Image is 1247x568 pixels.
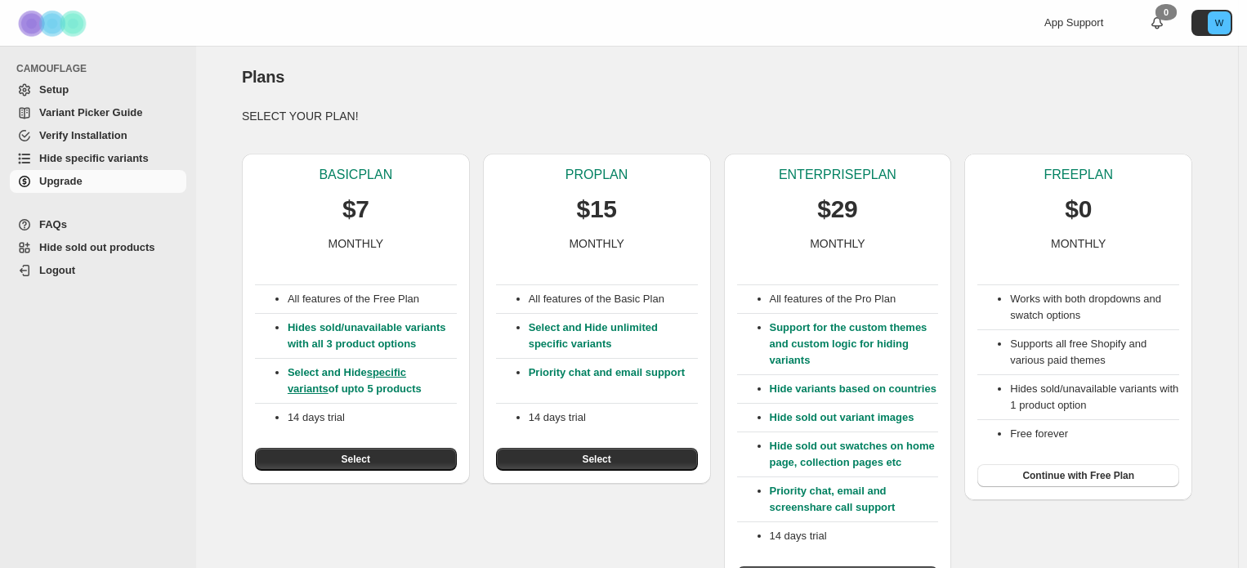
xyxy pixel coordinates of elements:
li: Works with both dropdowns and swatch options [1010,291,1179,324]
span: Verify Installation [39,129,127,141]
button: Continue with Free Plan [977,464,1179,487]
li: Hides sold/unavailable variants with 1 product option [1010,381,1179,414]
p: Hide sold out swatches on home page, collection pages etc [770,438,939,471]
p: PRO PLAN [565,167,628,183]
p: Hide sold out variant images [770,409,939,426]
p: All features of the Basic Plan [529,291,698,307]
img: Camouflage [13,1,95,46]
a: Hide sold out products [10,236,186,259]
span: Select [342,453,370,466]
p: Hide variants based on countries [770,381,939,397]
p: Priority chat, email and screenshare call support [770,483,939,516]
p: Select and Hide unlimited specific variants [529,320,698,352]
p: Priority chat and email support [529,365,698,397]
p: MONTHLY [329,235,383,252]
span: CAMOUFLAGE [16,62,188,75]
p: $0 [1065,193,1092,226]
p: All features of the Pro Plan [770,291,939,307]
p: ENTERPRISE PLAN [779,167,896,183]
p: FREE PLAN [1044,167,1112,183]
span: Plans [242,68,284,86]
p: 14 days trial [529,409,698,426]
p: MONTHLY [569,235,623,252]
text: W [1215,18,1224,28]
p: SELECT YOUR PLAN! [242,108,1192,124]
span: Hide sold out products [39,241,155,253]
a: Logout [10,259,186,282]
a: FAQs [10,213,186,236]
p: $29 [817,193,857,226]
span: Upgrade [39,175,83,187]
p: Select and Hide of upto 5 products [288,365,457,397]
p: MONTHLY [810,235,865,252]
span: FAQs [39,218,67,230]
a: Variant Picker Guide [10,101,186,124]
p: $15 [577,193,617,226]
div: 0 [1155,4,1177,20]
span: Avatar with initials W [1208,11,1231,34]
p: MONTHLY [1051,235,1106,252]
li: Free forever [1010,426,1179,442]
span: Setup [39,83,69,96]
button: Select [496,448,698,471]
button: Avatar with initials W [1191,10,1232,36]
p: $7 [342,193,369,226]
span: Logout [39,264,75,276]
p: Support for the custom themes and custom logic for hiding variants [770,320,939,369]
a: Verify Installation [10,124,186,147]
li: Supports all free Shopify and various paid themes [1010,336,1179,369]
span: Hide specific variants [39,152,149,164]
p: 14 days trial [770,528,939,544]
a: Hide specific variants [10,147,186,170]
span: Variant Picker Guide [39,106,142,119]
p: BASIC PLAN [319,167,392,183]
p: Hides sold/unavailable variants with all 3 product options [288,320,457,352]
span: App Support [1044,16,1103,29]
p: All features of the Free Plan [288,291,457,307]
a: 0 [1149,15,1165,31]
button: Select [255,448,457,471]
a: Setup [10,78,186,101]
a: Upgrade [10,170,186,193]
span: Select [582,453,610,466]
span: Continue with Free Plan [1022,469,1134,482]
p: 14 days trial [288,409,457,426]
